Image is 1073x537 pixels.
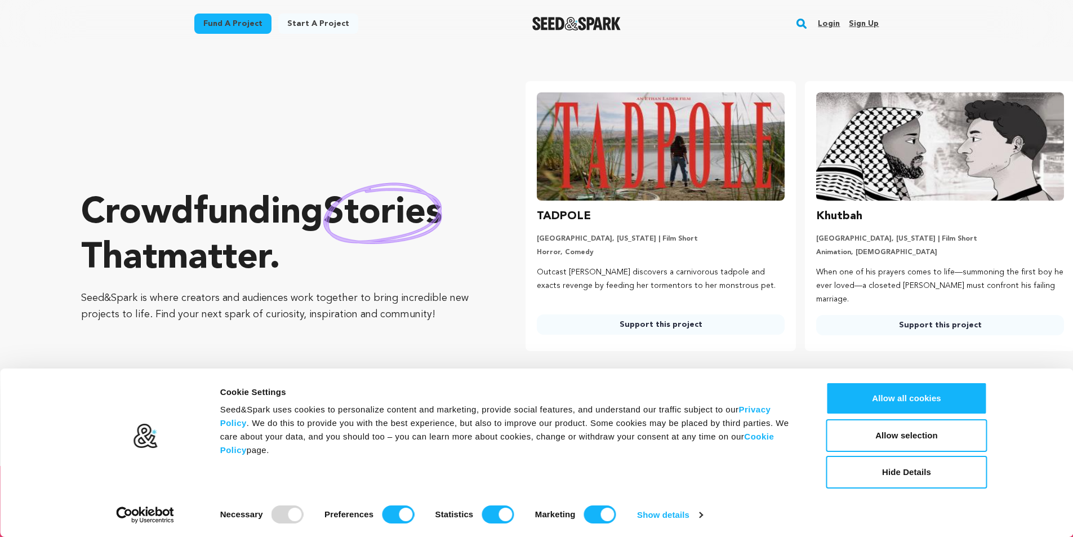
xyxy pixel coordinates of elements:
p: When one of his prayers comes to life—summoning the first boy he ever loved—a closeted [PERSON_NA... [816,266,1064,306]
h3: TADPOLE [537,207,591,225]
img: logo [132,423,158,449]
p: [GEOGRAPHIC_DATA], [US_STATE] | Film Short [816,234,1064,243]
img: Seed&Spark Logo Dark Mode [532,17,621,30]
img: hand sketched image [323,183,442,244]
p: Seed&Spark is where creators and audiences work together to bring incredible new projects to life... [81,290,480,323]
img: TADPOLE image [537,92,785,201]
p: [GEOGRAPHIC_DATA], [US_STATE] | Film Short [537,234,785,243]
button: Hide Details [826,456,987,489]
a: Usercentrics Cookiebot - opens in a new window [96,507,194,523]
strong: Statistics [435,509,474,519]
a: Start a project [278,14,358,34]
div: Cookie Settings [220,385,801,399]
p: Outcast [PERSON_NAME] discovers a carnivorous tadpole and exacts revenge by feeding her tormentor... [537,266,785,293]
div: Seed&Spark uses cookies to personalize content and marketing, provide social features, and unders... [220,403,801,457]
span: matter [157,241,269,277]
img: Khutbah image [816,92,1064,201]
a: Support this project [816,315,1064,335]
a: Sign up [849,15,879,33]
strong: Necessary [220,509,263,519]
button: Allow selection [826,419,987,452]
strong: Marketing [535,509,576,519]
p: Horror, Comedy [537,248,785,257]
a: Fund a project [194,14,271,34]
p: Animation, [DEMOGRAPHIC_DATA] [816,248,1064,257]
a: Seed&Spark Homepage [532,17,621,30]
a: Support this project [537,314,785,335]
p: Crowdfunding that . [81,191,480,281]
button: Allow all cookies [826,382,987,415]
strong: Preferences [324,509,373,519]
h3: Khutbah [816,207,862,225]
a: Login [818,15,840,33]
a: Show details [637,507,702,523]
